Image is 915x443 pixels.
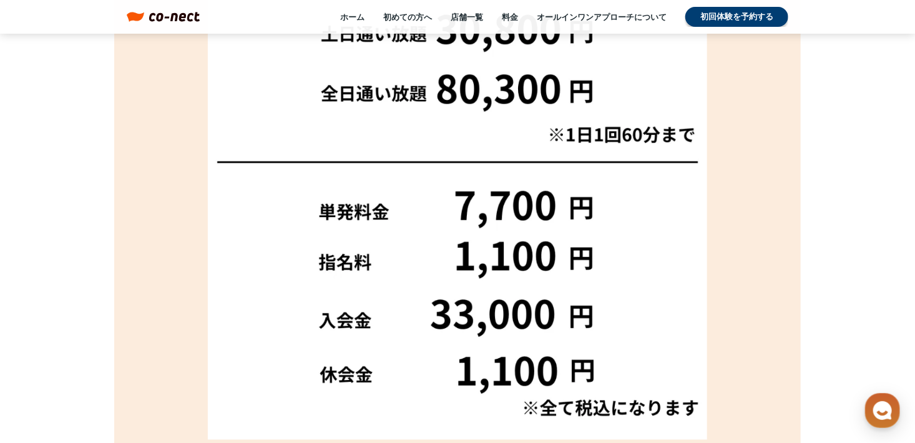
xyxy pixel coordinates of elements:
[451,11,483,22] a: 店舗一覧
[193,358,208,368] span: 設定
[107,359,137,369] span: チャット
[4,339,82,371] a: ホーム
[32,358,54,368] span: ホーム
[537,11,667,22] a: オールインワンアプローチについて
[383,11,432,22] a: 初めての方へ
[685,7,788,27] a: 初回体験を予約する
[340,11,365,22] a: ホーム
[161,339,240,371] a: 設定
[82,339,161,371] a: チャット
[502,11,518,22] a: 料金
